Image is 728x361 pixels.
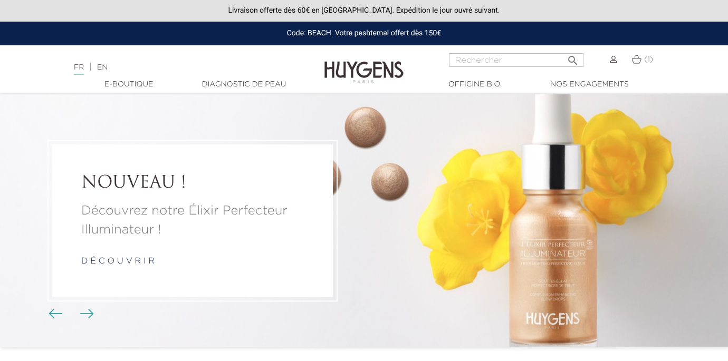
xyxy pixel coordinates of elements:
[631,55,653,64] a: (1)
[74,64,84,75] a: FR
[81,173,304,193] a: NOUVEAU !
[324,44,404,85] img: Huygens
[69,61,295,74] div: |
[567,51,579,64] i: 
[191,79,296,90] a: Diagnostic de peau
[563,50,582,64] button: 
[81,257,155,266] a: d é c o u v r i r
[81,201,304,239] a: Découvrez notre Élixir Perfecteur Illuminateur !
[76,79,181,90] a: E-Boutique
[97,64,108,71] a: EN
[644,56,653,63] span: (1)
[449,53,583,67] input: Rechercher
[422,79,527,90] a: Officine Bio
[53,306,87,322] div: Boutons du carrousel
[537,79,642,90] a: Nos engagements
